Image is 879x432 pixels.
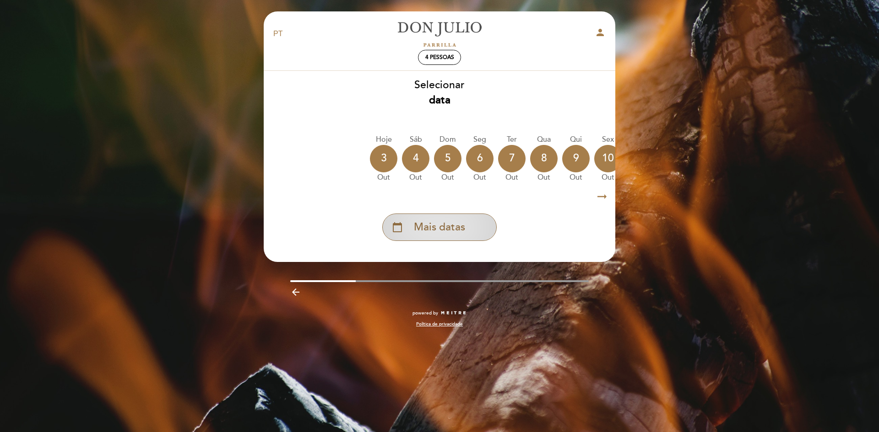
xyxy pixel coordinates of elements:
[434,134,461,145] div: Dom
[562,134,590,145] div: Qui
[38,53,45,60] img: tab_domain_overview_orange.svg
[595,27,606,41] button: person
[530,134,558,145] div: Qua
[402,145,429,172] div: 4
[498,172,526,183] div: out
[594,134,622,145] div: Sex
[498,145,526,172] div: 7
[530,145,558,172] div: 8
[466,134,494,145] div: Seg
[290,287,301,298] i: arrow_backward
[498,134,526,145] div: Ter
[562,172,590,183] div: out
[402,134,429,145] div: Sáb
[425,54,454,61] span: 4 pessoas
[434,172,461,183] div: out
[429,94,450,107] b: data
[370,172,397,183] div: out
[370,145,397,172] div: 3
[382,21,497,47] a: [PERSON_NAME]
[562,145,590,172] div: 9
[595,187,609,207] i: arrow_right_alt
[15,15,22,22] img: logo_orange.svg
[530,172,558,183] div: out
[434,145,461,172] div: 5
[107,54,147,60] div: Palavras-chave
[412,310,467,316] a: powered by
[392,219,403,235] i: calendar_today
[440,311,467,315] img: MEITRE
[370,134,397,145] div: Hoje
[466,145,494,172] div: 6
[26,15,45,22] div: v 4.0.25
[15,24,22,31] img: website_grey.svg
[402,172,429,183] div: out
[466,172,494,183] div: out
[48,54,70,60] div: Domínio
[594,145,622,172] div: 10
[594,172,622,183] div: out
[414,220,465,235] span: Mais datas
[595,27,606,38] i: person
[97,53,104,60] img: tab_keywords_by_traffic_grey.svg
[416,321,463,327] a: Política de privacidade
[412,310,438,316] span: powered by
[24,24,103,31] div: Domínio: [DOMAIN_NAME]
[263,78,616,108] div: Selecionar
